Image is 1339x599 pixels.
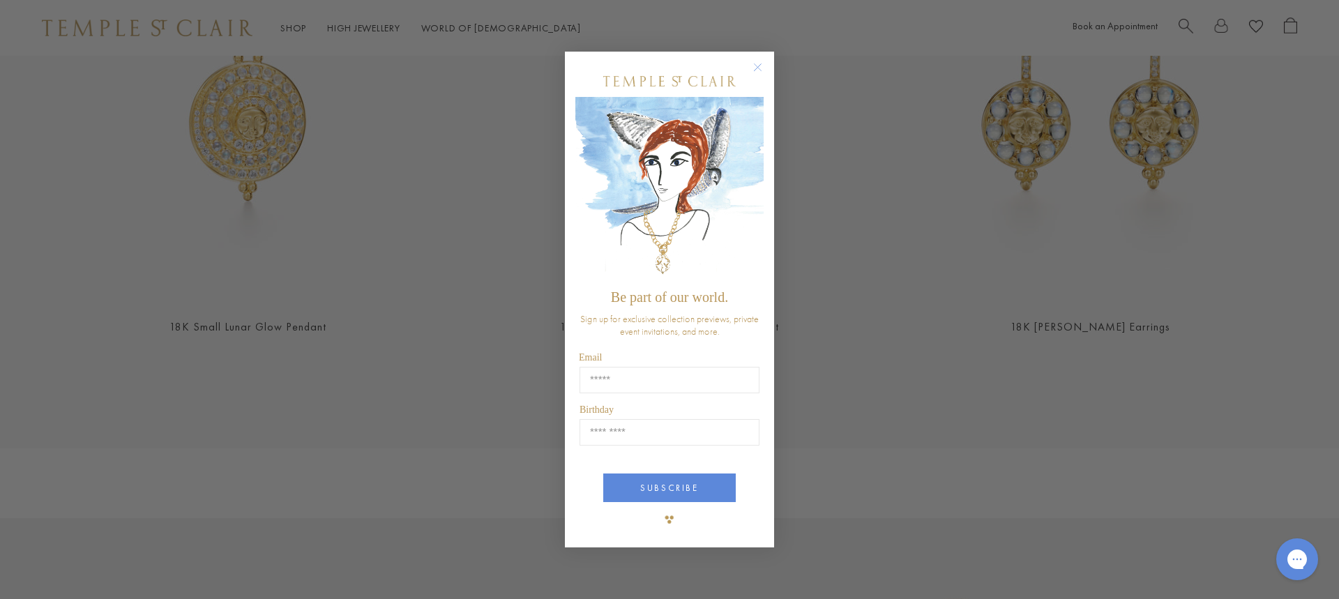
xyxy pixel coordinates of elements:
span: Sign up for exclusive collection previews, private event invitations, and more. [580,312,759,338]
span: Birthday [580,404,614,415]
button: Close dialog [756,66,773,83]
img: Temple St. Clair [603,76,736,86]
iframe: Gorgias live chat messenger [1269,533,1325,585]
span: Email [579,352,602,363]
img: c4a9eb12-d91a-4d4a-8ee0-386386f4f338.jpeg [575,97,764,283]
button: SUBSCRIBE [603,473,736,502]
span: Be part of our world. [611,289,728,305]
img: TSC [656,506,683,533]
input: Email [580,367,759,393]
